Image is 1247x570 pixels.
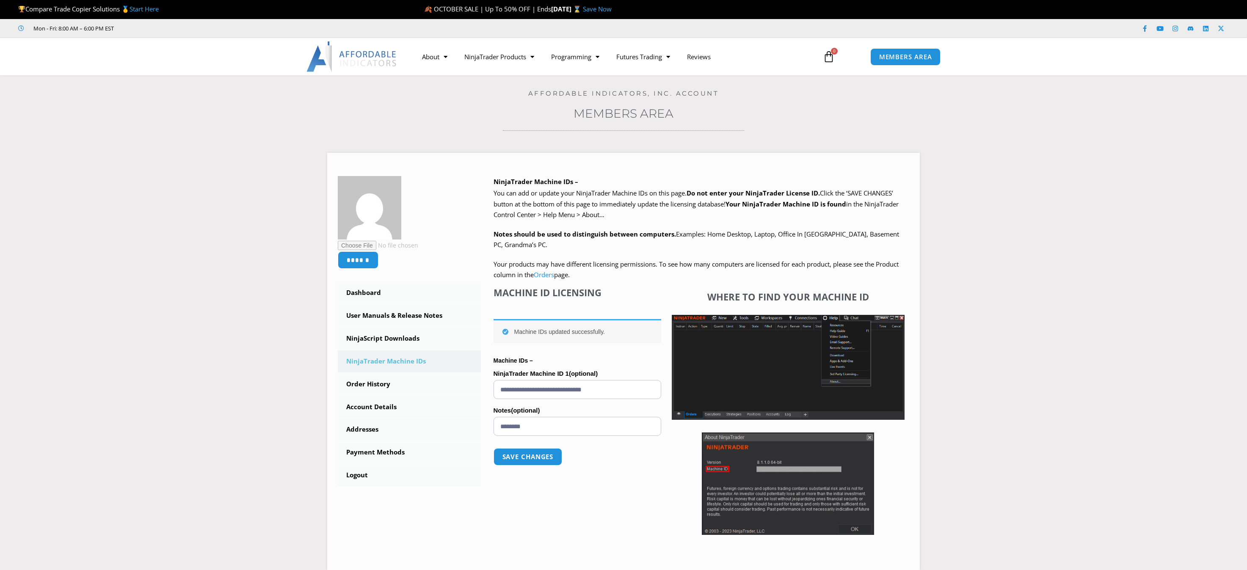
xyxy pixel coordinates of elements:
[338,282,481,304] a: Dashboard
[702,432,874,535] img: Screenshot 2025-01-17 114931 | Affordable Indicators – NinjaTrader
[494,367,661,380] label: NinjaTrader Machine ID 1
[494,230,899,249] span: Examples: Home Desktop, Laptop, Office In [GEOGRAPHIC_DATA], Basement PC, Grandma’s PC.
[338,396,481,418] a: Account Details
[551,5,583,13] strong: [DATE] ⌛
[18,5,159,13] span: Compare Trade Copier Solutions 🥇
[494,404,661,417] label: Notes
[338,176,401,240] img: f62ca33c3d0ffcc5ffa03809c4aecaf9ace736045e781d5f7695b360675afe9e
[879,54,932,60] span: MEMBERS AREA
[672,291,905,302] h4: Where to find your Machine ID
[494,319,661,343] div: Machine IDs updated successfully.
[306,41,397,72] img: LogoAI | Affordable Indicators – NinjaTrader
[494,260,899,279] span: Your products may have different licensing permissions. To see how many computers are licensed fo...
[456,47,543,66] a: NinjaTrader Products
[130,5,159,13] a: Start Here
[511,407,540,414] span: (optional)
[338,282,481,486] nav: Account pages
[810,44,847,69] a: 0
[338,350,481,372] a: NinjaTrader Machine IDs
[338,305,481,327] a: User Manuals & Release Notes
[831,48,838,55] span: 0
[494,230,676,238] strong: Notes should be used to distinguish between computers.
[338,464,481,486] a: Logout
[494,189,687,197] span: You can add or update your NinjaTrader Machine IDs on this page.
[414,47,813,66] nav: Menu
[672,315,905,420] img: Screenshot 2025-01-17 1155544 | Affordable Indicators – NinjaTrader
[126,24,253,33] iframe: Customer reviews powered by Trustpilot
[338,328,481,350] a: NinjaScript Downloads
[19,6,25,12] img: 🏆
[494,448,563,465] button: Save changes
[534,270,554,279] a: Orders
[338,441,481,463] a: Payment Methods
[608,47,679,66] a: Futures Trading
[338,419,481,441] a: Addresses
[870,48,941,66] a: MEMBERS AREA
[726,200,846,208] strong: Your NinjaTrader Machine ID is found
[494,177,578,186] b: NinjaTrader Machine IDs –
[424,5,551,13] span: 🍂 OCTOBER SALE | Up To 50% OFF | Ends
[494,189,899,219] span: Click the ‘SAVE CHANGES’ button at the bottom of this page to immediately update the licensing da...
[31,23,114,33] span: Mon - Fri: 8:00 AM – 6:00 PM EST
[414,47,456,66] a: About
[679,47,719,66] a: Reviews
[528,89,719,97] a: Affordable Indicators, Inc. Account
[543,47,608,66] a: Programming
[494,287,661,298] h4: Machine ID Licensing
[687,189,820,197] b: Do not enter your NinjaTrader License ID.
[583,5,612,13] a: Save Now
[569,370,598,377] span: (optional)
[494,357,533,364] strong: Machine IDs –
[574,106,673,121] a: Members Area
[338,373,481,395] a: Order History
